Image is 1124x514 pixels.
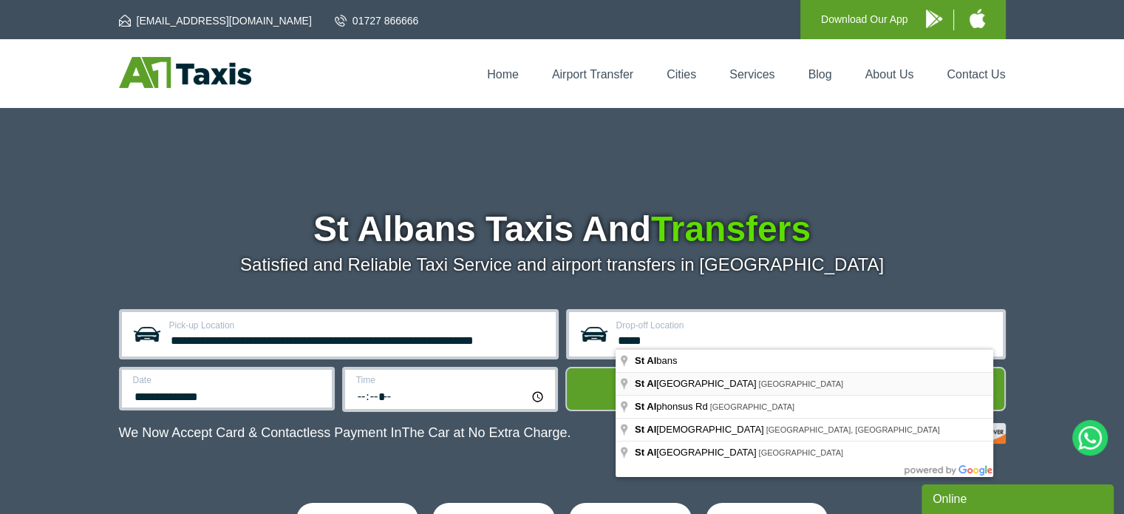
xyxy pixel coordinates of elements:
[169,321,547,330] label: Pick-up Location
[335,13,419,28] a: 01727 866666
[635,424,766,435] span: [DEMOGRAPHIC_DATA]
[970,9,985,28] img: A1 Taxis iPhone App
[635,355,656,366] span: St Al
[133,376,323,385] label: Date
[710,402,795,411] span: [GEOGRAPHIC_DATA]
[356,376,546,385] label: Time
[821,10,908,29] p: Download Our App
[565,367,1006,411] button: Get Quote
[119,425,571,441] p: We Now Accept Card & Contactless Payment In
[635,424,656,435] span: St Al
[766,425,940,434] span: [GEOGRAPHIC_DATA], [GEOGRAPHIC_DATA]
[635,378,758,389] span: [GEOGRAPHIC_DATA]
[758,379,843,388] span: [GEOGRAPHIC_DATA]
[635,378,656,389] span: St Al
[119,254,1006,275] p: Satisfied and Reliable Taxi Service and airport transfers in [GEOGRAPHIC_DATA]
[635,401,656,412] span: St Al
[808,68,831,81] a: Blog
[635,401,710,412] span: phonsus Rd
[401,425,570,440] span: The Car at No Extra Charge.
[651,209,811,248] span: Transfers
[552,68,633,81] a: Airport Transfer
[758,448,843,457] span: [GEOGRAPHIC_DATA]
[119,13,312,28] a: [EMAIL_ADDRESS][DOMAIN_NAME]
[487,68,519,81] a: Home
[635,355,679,366] span: bans
[926,10,942,28] img: A1 Taxis Android App
[616,321,994,330] label: Drop-off Location
[922,481,1117,514] iframe: chat widget
[947,68,1005,81] a: Contact Us
[865,68,914,81] a: About Us
[729,68,774,81] a: Services
[667,68,696,81] a: Cities
[119,212,1006,247] h1: St Albans Taxis And
[635,447,758,458] span: [GEOGRAPHIC_DATA]
[635,447,656,458] span: St Al
[119,57,251,88] img: A1 Taxis St Albans LTD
